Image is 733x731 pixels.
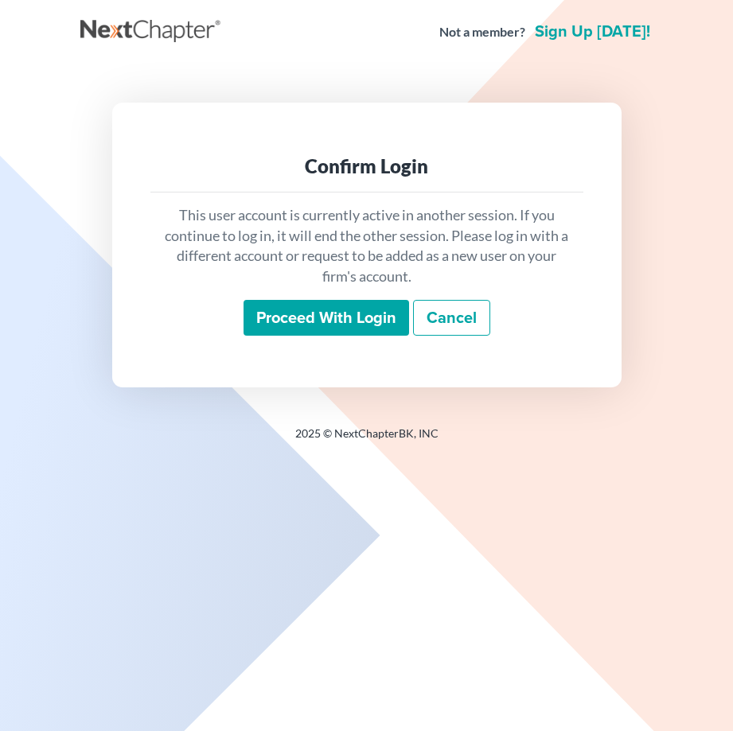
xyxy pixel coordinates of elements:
a: Sign up [DATE]! [532,24,653,40]
div: Confirm Login [163,154,571,179]
strong: Not a member? [439,23,525,41]
input: Proceed with login [244,300,409,336]
p: This user account is currently active in another session. If you continue to log in, it will end ... [163,205,571,287]
a: Cancel [413,300,490,336]
div: 2025 © NextChapterBK, INC [80,426,653,454]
